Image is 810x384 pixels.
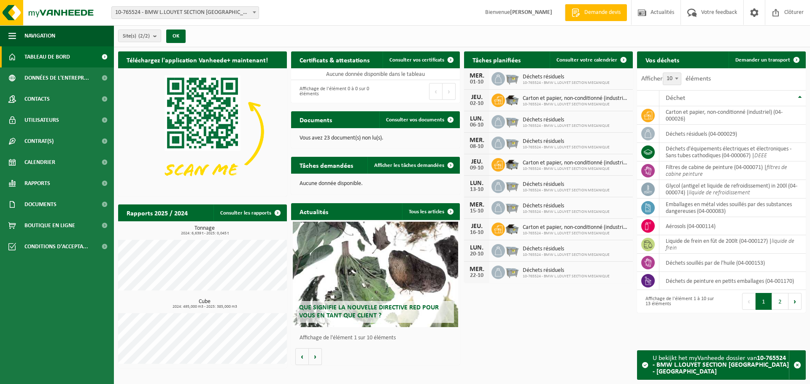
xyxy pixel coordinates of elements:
span: 10-765524 - BMW L.LOUYET SECTION MECANIQUE [523,252,610,258]
a: Consulter vos documents [379,111,459,128]
div: Affichage de l'élément 0 à 0 sur 0 éléments [295,82,371,101]
img: WB-2500-GAL-GY-01 [505,178,519,193]
td: emballages en métal vides souillés par des substances dangereuses (04-000083) [659,199,806,217]
div: MER. [468,201,485,208]
div: JEU. [468,223,485,230]
span: Boutique en ligne [24,215,75,236]
img: WB-2500-GAL-GY-01 [505,114,519,128]
a: Consulter votre calendrier [550,51,632,68]
button: 2 [772,293,788,310]
div: MER. [468,266,485,273]
img: WB-2500-GAL-GY-01 [505,264,519,279]
span: Calendrier [24,152,55,173]
span: Consulter votre calendrier [556,57,617,63]
span: Déchets résiduels [523,181,610,188]
h3: Tonnage [122,226,287,236]
i: liquide de frein [666,238,794,251]
img: WB-2500-GAL-GY-01 [505,200,519,214]
label: Afficher éléments [641,75,711,82]
td: liquide de frein en fût de 200lt (04-000127) | [659,235,806,254]
span: 10-765524 - BMW L.LOUYET SECTION MECANIQUE - CHARLEROI [111,6,259,19]
span: Rapports [24,173,50,194]
span: Demande devis [582,8,623,17]
img: WB-2500-GAL-GY-01 [505,71,519,85]
td: glycol (antigel et liquide de refroidissement) in 200l (04-000074) | [659,180,806,199]
div: 06-10 [468,122,485,128]
p: Vous avez 23 document(s) non lu(s). [300,135,451,141]
span: Carton et papier, non-conditionné (industriel) [523,95,629,102]
div: 22-10 [468,273,485,279]
button: Next [443,83,456,100]
span: 10 [663,73,681,85]
h2: Rapports 2025 / 2024 [118,204,196,221]
td: déchets de peinture en petits emballages (04-001170) [659,272,806,290]
span: 10-765524 - BMW L.LOUYET SECTION MECANIQUE [523,209,610,215]
td: déchets souillés par de l'huile (04-000153) [659,254,806,272]
count: (2/2) [138,33,150,39]
span: Déchets résiduels [523,117,610,124]
span: Demander un transport [735,57,790,63]
h2: Documents [291,111,340,128]
td: aérosols (04-000114) [659,217,806,235]
a: Que signifie la nouvelle directive RED pour vous en tant que client ? [293,222,458,327]
button: Next [788,293,802,310]
i: liquide de refroidissement [689,190,750,196]
h2: Actualités [291,203,337,220]
div: 13-10 [468,187,485,193]
span: 10-765524 - BMW L.LOUYET SECTION MECANIQUE [523,188,610,193]
h3: Cube [122,299,287,309]
img: WB-2500-GAL-GY-01 [505,135,519,150]
span: Documents [24,194,57,215]
p: Affichage de l'élément 1 sur 10 éléments [300,335,456,341]
div: MER. [468,73,485,79]
span: 10-765524 - BMW L.LOUYET SECTION MECANIQUE [523,274,610,279]
span: Déchets résiduels [523,138,610,145]
span: 10-765524 - BMW L.LOUYET SECTION MECANIQUE [523,102,629,107]
button: Site(s)(2/2) [118,30,161,42]
button: Volgende [309,348,322,365]
span: 10-765524 - BMW L.LOUYET SECTION MECANIQUE - CHARLEROI [112,7,259,19]
iframe: chat widget [4,365,141,384]
img: WB-5000-GAL-GY-01 [505,221,519,236]
div: 02-10 [468,101,485,107]
a: Demande devis [565,4,627,21]
button: OK [166,30,186,43]
h2: Vos déchets [637,51,688,68]
span: Contacts [24,89,50,110]
span: Déchets résiduels [523,246,610,252]
span: Tableau de bord [24,46,70,67]
p: Aucune donnée disponible. [300,181,451,187]
a: Consulter vos certificats [383,51,459,68]
div: LUN. [468,115,485,122]
span: Carton et papier, non-conditionné (industriel) [523,160,629,166]
a: Afficher les tâches demandées [367,157,459,174]
a: Demander un transport [729,51,805,68]
div: 15-10 [468,208,485,214]
div: 09-10 [468,165,485,171]
span: 10-765524 - BMW L.LOUYET SECTION MECANIQUE [523,145,610,150]
strong: 10-765524 - BMW L.LOUYET SECTION [GEOGRAPHIC_DATA] - [GEOGRAPHIC_DATA] [653,355,789,375]
h2: Tâches demandées [291,157,362,173]
div: Affichage de l'élément 1 à 10 sur 13 éléments [641,292,717,311]
button: Previous [742,293,756,310]
td: Aucune donnée disponible dans le tableau [291,68,460,80]
button: Vorige [295,348,309,365]
button: Previous [429,83,443,100]
td: filtres de cabine de peinture (04-000071) | [659,161,806,180]
span: Afficher les tâches demandées [374,163,444,168]
span: Déchet [666,95,685,102]
td: carton et papier, non-conditionné (industriel) (04-000026) [659,106,806,125]
span: Conditions d'accepta... [24,236,88,257]
span: 10-765524 - BMW L.LOUYET SECTION MECANIQUE [523,124,610,129]
span: Site(s) [123,30,150,43]
h2: Certificats & attestations [291,51,378,68]
div: MER. [468,137,485,144]
span: Déchets résiduels [523,74,610,81]
span: 10-765524 - BMW L.LOUYET SECTION MECANIQUE [523,81,610,86]
a: Tous les articles [402,203,459,220]
span: 10-765524 - BMW L.LOUYET SECTION MECANIQUE [523,231,629,236]
a: Consulter les rapports [213,204,286,221]
h2: Téléchargez l'application Vanheede+ maintenant! [118,51,276,68]
i: filtres de cabine peinture [666,164,787,177]
span: 2024: 6,639 t - 2025: 0,045 t [122,231,287,236]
